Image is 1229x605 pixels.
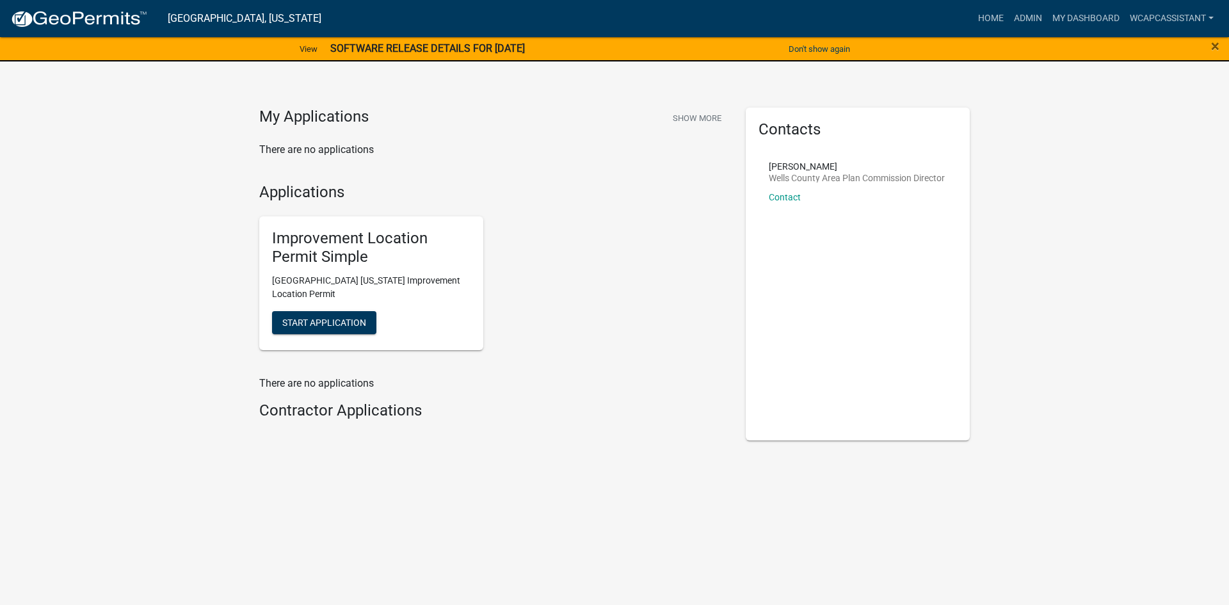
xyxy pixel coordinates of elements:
button: Start Application [272,311,376,334]
a: My Dashboard [1047,6,1125,31]
button: Close [1211,38,1219,54]
p: [PERSON_NAME] [769,162,945,171]
h4: Contractor Applications [259,401,727,420]
span: × [1211,37,1219,55]
h5: Contacts [759,120,957,139]
a: wcapcassistant [1125,6,1219,31]
p: Wells County Area Plan Commission Director [769,173,945,182]
a: Home [973,6,1009,31]
h4: Applications [259,183,727,202]
a: Contact [769,192,801,202]
p: There are no applications [259,142,727,157]
h5: Improvement Location Permit Simple [272,229,470,266]
button: Don't show again [783,38,855,60]
a: [GEOGRAPHIC_DATA], [US_STATE] [168,8,321,29]
a: View [294,38,323,60]
span: Start Application [282,317,366,327]
a: Admin [1009,6,1047,31]
wm-workflow-list-section: Applications [259,183,727,360]
button: Show More [668,108,727,129]
strong: SOFTWARE RELEASE DETAILS FOR [DATE] [330,42,525,54]
wm-workflow-list-section: Contractor Applications [259,401,727,425]
p: There are no applications [259,376,727,391]
p: [GEOGRAPHIC_DATA] [US_STATE] Improvement Location Permit [272,274,470,301]
h4: My Applications [259,108,369,127]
